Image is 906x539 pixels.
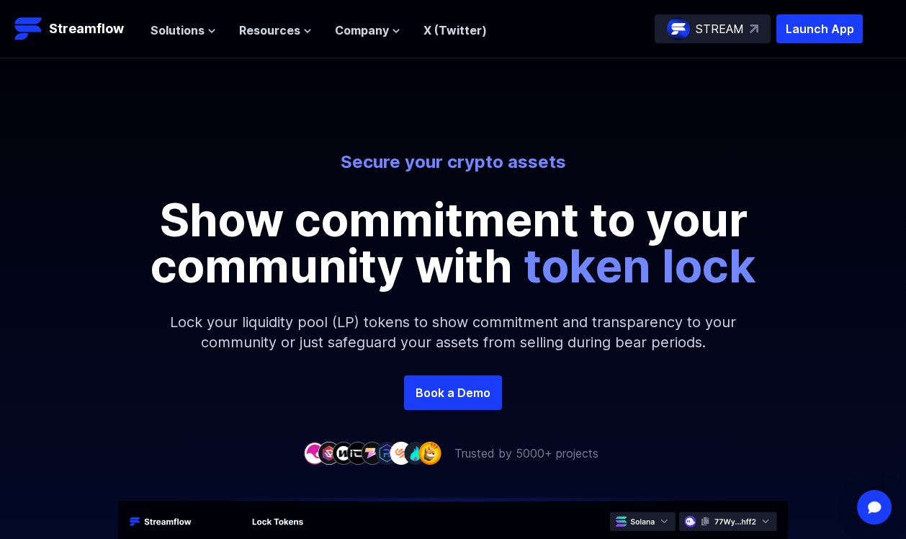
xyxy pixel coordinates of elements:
[143,289,763,375] p: Lock your liquidity pool (LP) tokens to show commitment and transparency to your community or jus...
[49,19,124,39] p: Streamflow
[335,22,400,39] button: Company
[346,442,369,464] img: company-4
[303,442,326,464] img: company-1
[318,442,341,464] img: company-2
[418,442,441,464] img: company-9
[332,442,355,464] img: company-3
[390,442,413,464] img: company-7
[776,14,863,43] button: Launch App
[361,442,384,464] img: company-5
[239,22,300,39] span: Resources
[423,23,487,37] a: X (Twitter)
[54,151,852,174] p: Secure your crypto assets
[655,14,771,43] a: STREAM
[14,14,136,43] a: Streamflow
[750,24,758,33] img: top-right-arrow.svg
[335,22,389,39] span: Company
[667,17,690,40] img: streamflow-logo-circle.png
[524,238,756,293] span: token lock
[404,442,427,464] img: company-8
[857,490,892,525] div: Open Intercom Messenger
[14,14,43,43] img: Streamflow Logo
[151,22,205,39] span: Solutions
[129,197,777,289] p: Show commitment to your community with
[404,375,502,410] a: Book a Demo
[151,22,216,39] button: Solutions
[375,442,398,464] img: company-6
[239,22,312,39] button: Resources
[696,20,744,37] p: STREAM
[454,445,598,462] p: Trusted by 5000+ projects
